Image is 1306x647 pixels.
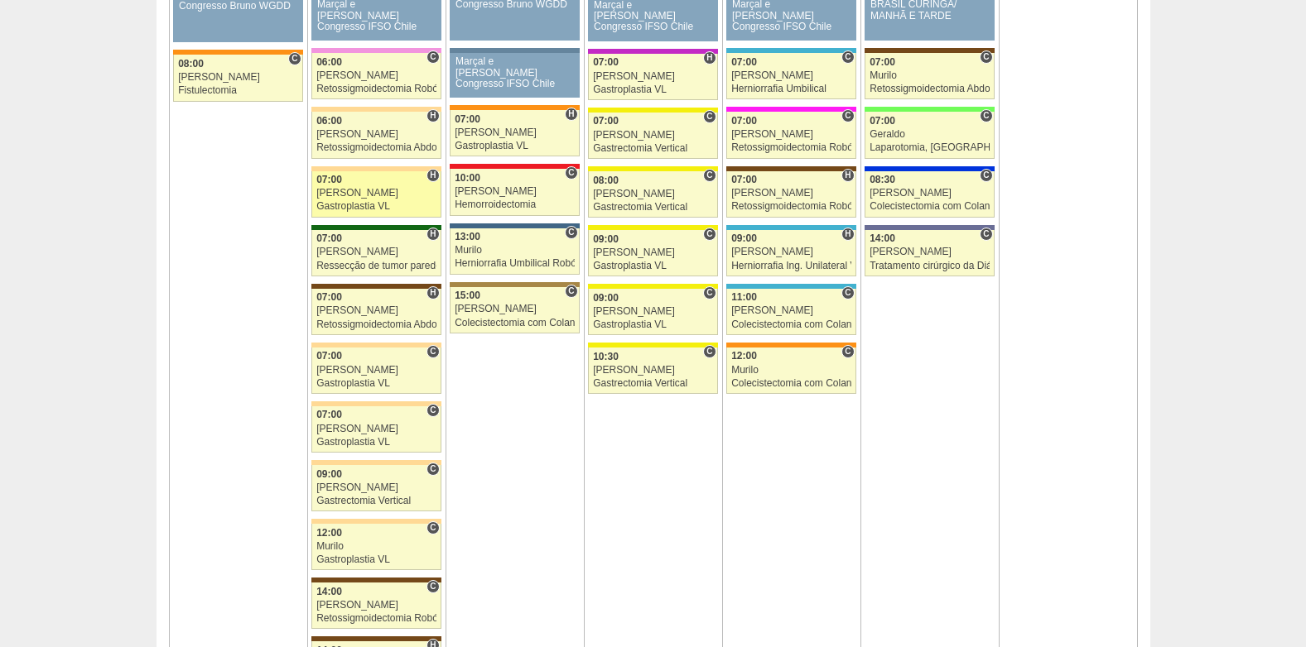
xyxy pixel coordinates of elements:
[726,289,855,335] a: C 11:00 [PERSON_NAME] Colecistectomia com Colangiografia VL
[311,582,441,629] a: C 14:00 [PERSON_NAME] Retossigmoidectomia Robótica
[426,521,439,534] span: Consultório
[455,56,574,89] div: Marçal e [PERSON_NAME] Congresso IFSO Chile
[703,51,716,65] span: Hospital
[311,53,441,99] a: C 06:00 [PERSON_NAME] Retossigmoidectomia Robótica
[311,107,441,112] div: Key: Bartira
[450,53,579,98] a: Marçal e [PERSON_NAME] Congresso IFSO Chile
[841,286,854,300] span: Consultório
[588,343,717,347] div: Key: Santa Rita
[588,54,717,100] a: H 07:00 [PERSON_NAME] Gastroplastia VL
[593,247,713,258] div: [PERSON_NAME]
[311,524,441,570] a: C 12:00 Murilo Gastroplastia VL
[455,141,575,151] div: Gastroplastia VL
[455,245,575,256] div: Murilo
[593,261,713,271] div: Gastroplastia VL
[455,258,575,269] div: Herniorrafia Umbilical Robótica
[841,50,854,64] span: Consultório
[870,232,895,244] span: 14:00
[455,113,480,125] span: 07:00
[593,56,619,68] span: 07:00
[426,404,439,417] span: Consultório
[865,230,994,276] a: C 14:00 [PERSON_NAME] Tratamento cirúrgico da Diástase do reto abdomem
[593,365,713,376] div: [PERSON_NAME]
[726,48,855,53] div: Key: Neomater
[593,233,619,245] span: 09:00
[450,105,579,110] div: Key: São Luiz - SCS
[450,228,579,275] a: C 13:00 Murilo Herniorrafia Umbilical Robótica
[588,166,717,171] div: Key: Santa Rita
[731,305,851,316] div: [PERSON_NAME]
[455,290,480,301] span: 15:00
[450,48,579,53] div: Key: Aviso
[173,50,302,55] div: Key: São Luiz - SCS
[311,636,441,641] div: Key: Santa Joana
[450,110,579,156] a: H 07:00 [PERSON_NAME] Gastroplastia VL
[455,186,575,197] div: [PERSON_NAME]
[311,460,441,465] div: Key: Bartira
[455,318,575,328] div: Colecistectomia com Colangiografia VL
[316,129,436,140] div: [PERSON_NAME]
[731,350,757,362] span: 12:00
[311,48,441,53] div: Key: Albert Einstein
[588,347,717,394] a: C 10:30 [PERSON_NAME] Gastrectomia Vertical
[316,247,436,257] div: [PERSON_NAME]
[316,468,342,480] span: 09:00
[865,166,994,171] div: Key: São Luiz - Itaim
[593,378,713,389] div: Gastrectomia Vertical
[726,284,855,289] div: Key: Neomater
[316,232,342,244] span: 07:00
[593,202,713,213] div: Gastrectomia Vertical
[726,107,855,112] div: Key: Pro Matre
[593,175,619,186] span: 08:00
[593,292,619,304] span: 09:00
[870,261,990,271] div: Tratamento cirúrgico da Diástase do reto abdomem
[455,231,480,242] span: 13:00
[870,174,895,185] span: 08:30
[841,109,854,122] span: Consultório
[316,541,436,552] div: Murilo
[870,70,990,81] div: Murilo
[731,129,851,140] div: [PERSON_NAME]
[316,437,436,448] div: Gastroplastia VL
[311,406,441,453] a: C 07:00 [PERSON_NAME] Gastroplastia VL
[316,378,436,389] div: Gastroplastia VL
[316,586,342,597] span: 14:00
[565,108,577,121] span: Hospital
[588,49,717,54] div: Key: Maria Braido
[316,496,436,506] div: Gastrectomia Vertical
[311,347,441,394] a: C 07:00 [PERSON_NAME] Gastroplastia VL
[288,52,301,65] span: Consultório
[726,112,855,158] a: C 07:00 [PERSON_NAME] Retossigmoidectomia Robótica
[565,166,577,180] span: Consultório
[731,142,851,153] div: Retossigmoidectomia Robótica
[593,143,713,154] div: Gastrectomia Vertical
[593,306,713,317] div: [PERSON_NAME]
[426,50,439,64] span: Consultório
[588,289,717,335] a: C 09:00 [PERSON_NAME] Gastroplastia VL
[455,304,575,314] div: [PERSON_NAME]
[593,189,713,199] div: [PERSON_NAME]
[865,171,994,218] a: C 08:30 [PERSON_NAME] Colecistectomia com Colangiografia VL
[455,172,480,184] span: 10:00
[316,84,436,94] div: Retossigmoidectomia Robótica
[588,113,717,159] a: C 07:00 [PERSON_NAME] Gastrectomia Vertical
[311,171,441,218] a: H 07:00 [PERSON_NAME] Gastroplastia VL
[731,174,757,185] span: 07:00
[455,199,575,210] div: Hemorroidectomia
[316,115,342,127] span: 06:00
[316,142,436,153] div: Retossigmoidectomia Abdominal VL
[316,319,436,330] div: Retossigmoidectomia Abdominal VL
[980,50,992,64] span: Consultório
[316,350,342,362] span: 07:00
[311,225,441,230] div: Key: Santa Maria
[726,347,855,394] a: C 12:00 Murilo Colecistectomia com Colangiografia VL
[980,169,992,182] span: Consultório
[588,284,717,289] div: Key: Santa Rita
[865,48,994,53] div: Key: Santa Joana
[316,291,342,303] span: 07:00
[426,169,439,182] span: Hospital
[455,127,575,138] div: [PERSON_NAME]
[593,351,619,362] span: 10:30
[731,201,851,212] div: Retossigmoidectomia Robótica
[178,85,298,96] div: Fistulectomia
